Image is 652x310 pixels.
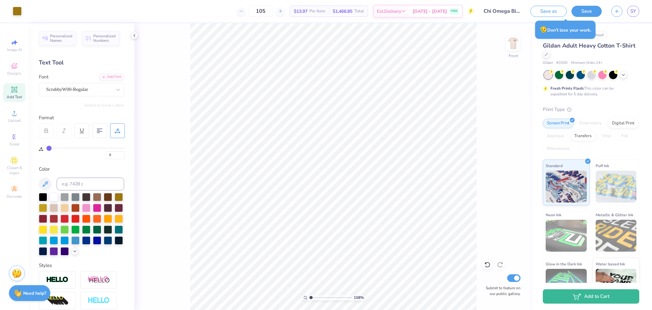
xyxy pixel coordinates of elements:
[540,26,547,34] span: 😥
[479,5,526,18] input: Untitled Design
[630,8,636,15] span: SY
[570,131,596,141] div: Transfers
[546,261,582,267] span: Glow in the Dark Ink
[543,131,568,141] div: Applique
[543,144,574,154] div: Rhinestones
[546,220,587,252] img: Neon Ink
[7,194,22,199] span: Decorate
[596,269,637,301] img: Water based Ink
[99,73,124,81] div: Add Font
[7,94,22,100] span: Add Text
[39,73,48,81] label: Font
[333,8,352,15] span: $1,466.85
[46,296,68,306] img: 3d Illusion
[627,6,639,17] a: SY
[571,60,603,66] span: Minimum Order: 24 +
[57,178,124,190] input: e.g. 7428 c
[23,290,46,296] strong: Need help?
[10,142,19,147] span: Greek
[39,114,125,122] div: Format
[413,8,447,15] span: [DATE] - [DATE]
[543,289,639,304] button: Add to Cart
[608,119,639,128] div: Digital Print
[354,8,364,15] span: Total
[596,220,637,252] img: Metallic & Glitter Ink
[576,119,606,128] div: Embroidery
[7,47,22,52] span: Image AI
[550,86,584,91] strong: Fresh Prints Flash:
[596,162,609,169] span: Puff Ink
[354,295,364,300] span: 108 %
[7,71,21,76] span: Designs
[507,37,520,50] img: Front
[596,261,625,267] span: Water based Ink
[546,269,587,301] img: Glow in the Dark Ink
[543,106,639,113] div: Print Type
[309,8,325,15] span: Per Item
[546,211,561,218] span: Neon Ink
[509,53,518,59] div: Front
[377,8,401,15] span: Est. Delivery
[556,60,568,66] span: # G500
[530,6,567,17] button: Save as
[535,21,596,39] div: Don’t lose your work.
[93,34,116,43] span: Personalized Numbers
[546,162,563,169] span: Standard
[39,166,124,173] div: Color
[3,165,25,175] span: Clipart & logos
[543,60,553,66] span: Gildan
[598,131,615,141] div: Vinyl
[39,262,124,269] div: Styles
[571,6,602,17] button: Save
[294,8,308,15] span: $13.97
[50,34,73,43] span: Personalized Names
[543,42,635,49] span: Gildan Adult Heavy Cotton T-Shirt
[550,85,629,97] div: This color can be expedited for 5 day delivery.
[8,118,21,123] span: Upload
[39,58,124,67] div: Text Tool
[46,276,68,284] img: Stroke
[88,276,110,284] img: Shadow
[248,5,273,17] input: – –
[543,119,574,128] div: Screen Print
[451,9,457,13] span: FREE
[482,285,521,297] label: Submit to feature on our public gallery.
[617,131,632,141] div: Foil
[546,171,587,203] img: Standard
[84,103,124,108] button: Switch to Greek Letters
[596,171,637,203] img: Puff Ink
[88,297,110,304] img: Negative Space
[596,211,633,218] span: Metallic & Glitter Ink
